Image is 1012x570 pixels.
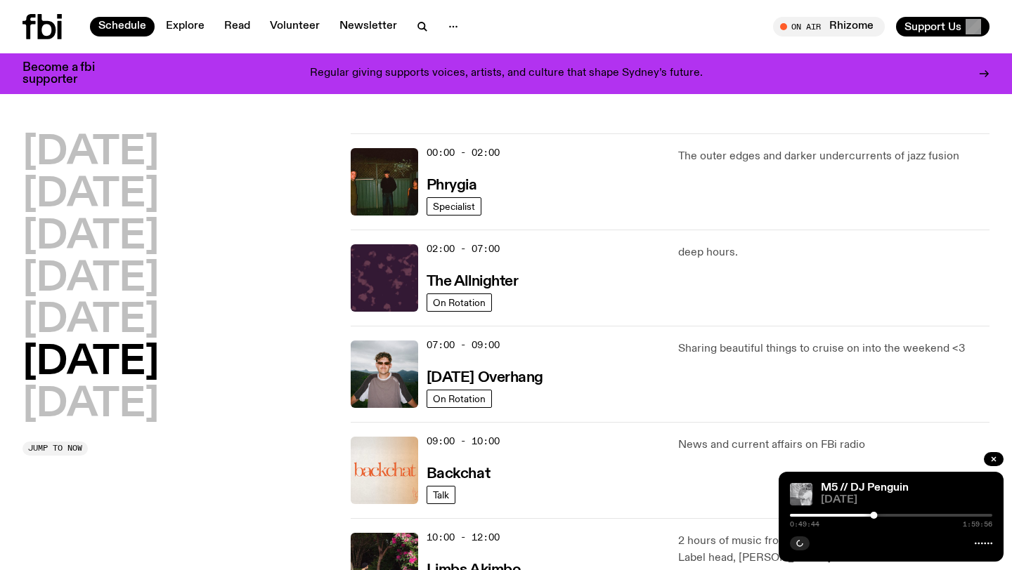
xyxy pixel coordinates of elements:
[678,437,990,453] p: News and current affairs on FBi radio
[216,17,259,37] a: Read
[678,533,990,566] p: 2 hours of music from [GEOGRAPHIC_DATA]'s Moonshoe Label head, [PERSON_NAME] AKA Cousin
[963,521,992,528] span: 1:59:56
[22,62,112,86] h3: Become a fbi supporter
[22,385,159,425] button: [DATE]
[427,467,490,482] h3: Backchat
[433,201,475,211] span: Specialist
[427,293,492,312] a: On Rotation
[427,390,492,408] a: On Rotation
[433,489,449,500] span: Talk
[427,486,455,504] a: Talk
[28,444,82,452] span: Jump to now
[427,371,543,385] h3: [DATE] Overhang
[427,435,500,448] span: 09:00 - 10:00
[427,531,500,544] span: 10:00 - 12:00
[427,242,500,256] span: 02:00 - 07:00
[310,67,703,80] p: Regular giving supports voices, artists, and culture that shape Sydney’s future.
[22,133,159,173] button: [DATE]
[22,343,159,383] button: [DATE]
[821,495,992,505] span: [DATE]
[427,338,500,352] span: 07:00 - 09:00
[427,368,543,385] a: [DATE] Overhang
[331,17,406,37] a: Newsletter
[427,146,500,159] span: 00:00 - 02:00
[773,17,885,37] button: On AirRhizome
[427,197,481,216] a: Specialist
[427,178,477,193] h3: Phrygia
[821,482,909,493] a: M5 // DJ Penguin
[22,260,159,299] button: [DATE]
[433,393,486,404] span: On Rotation
[678,340,990,357] p: Sharing beautiful things to cruise on into the weekend <3
[351,148,418,216] img: A greeny-grainy film photo of Bela, John and Bindi at night. They are standing in a backyard on g...
[427,464,490,482] a: Backchat
[157,17,213,37] a: Explore
[433,297,486,307] span: On Rotation
[22,301,159,340] button: [DATE]
[427,274,519,289] h3: The Allnighter
[427,175,477,193] a: Phrygia
[904,20,961,33] span: Support Us
[896,17,990,37] button: Support Us
[427,272,519,289] a: The Allnighter
[351,340,418,408] img: Harrie Hastings stands in front of cloud-covered sky and rolling hills. He's wearing sunglasses a...
[678,148,990,165] p: The outer edges and darker undercurrents of jazz fusion
[678,244,990,261] p: deep hours.
[22,175,159,215] button: [DATE]
[90,17,155,37] a: Schedule
[261,17,328,37] a: Volunteer
[22,218,159,257] button: [DATE]
[790,521,819,528] span: 0:49:44
[22,442,88,456] button: Jump to now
